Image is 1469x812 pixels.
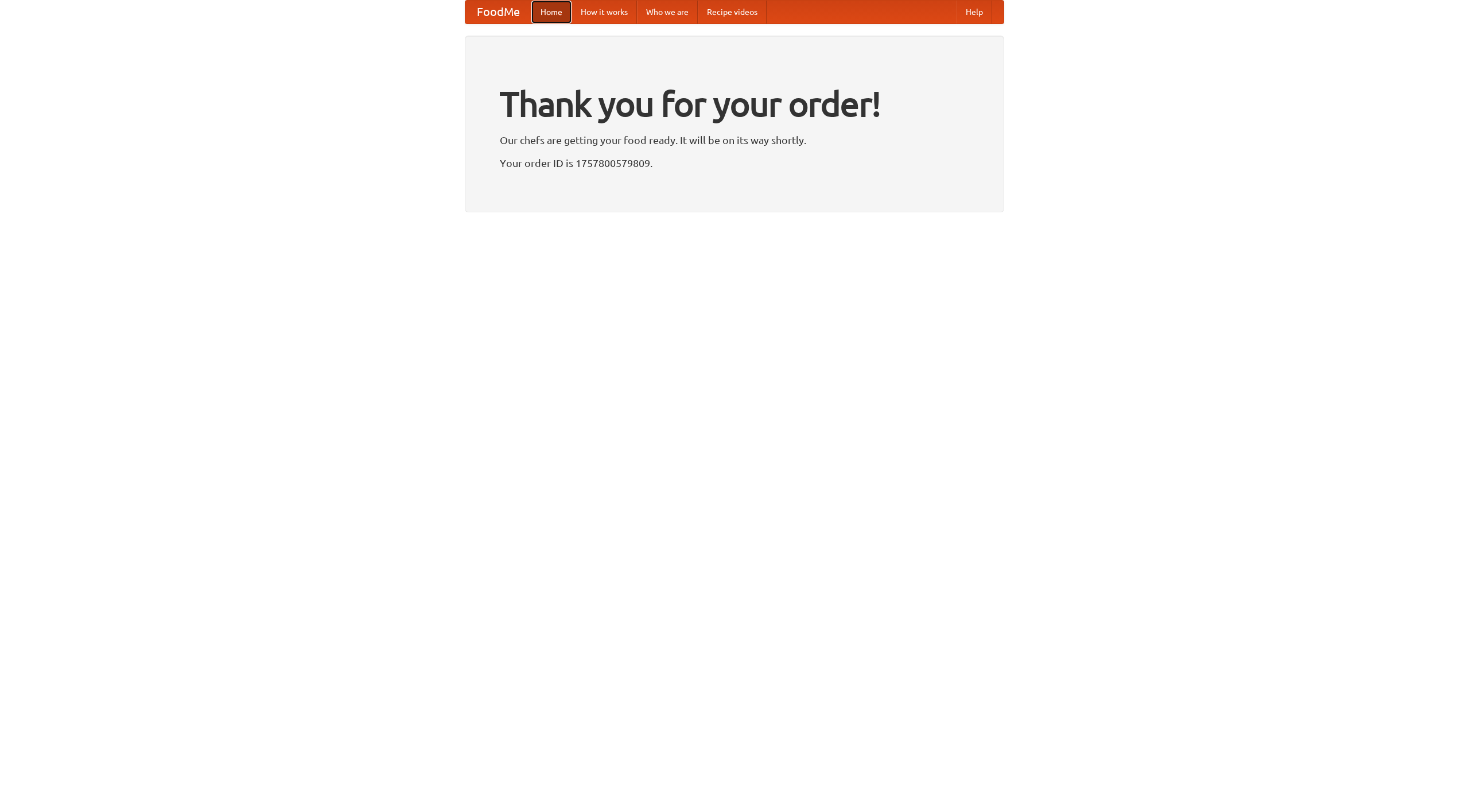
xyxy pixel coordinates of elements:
[637,1,698,24] a: Who we are
[698,1,767,24] a: Recipe videos
[500,76,969,131] h1: Thank you for your order!
[500,154,969,172] p: Your order ID is 1757800579809.
[957,1,992,24] a: Help
[500,131,969,149] p: Our chefs are getting your food ready. It will be on its way shortly.
[572,1,637,24] a: How it works
[531,1,572,24] a: Home
[465,1,531,24] a: FoodMe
